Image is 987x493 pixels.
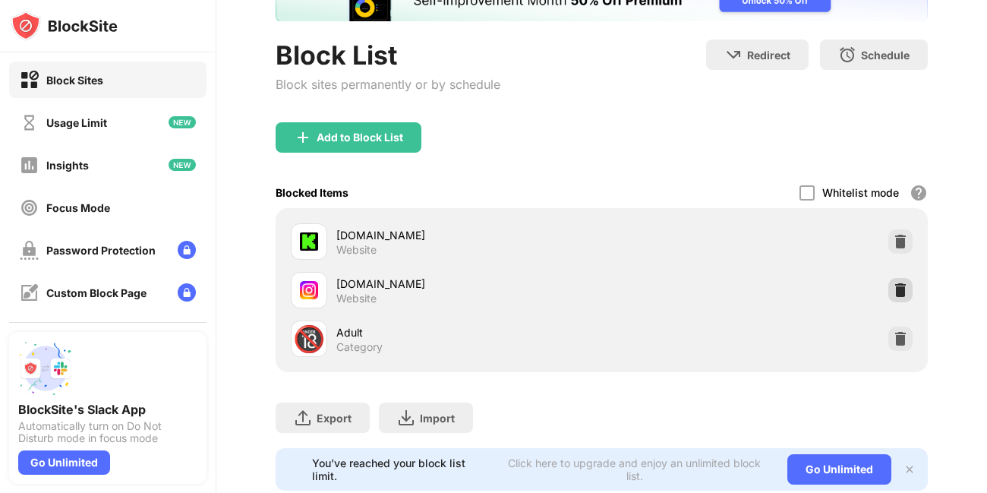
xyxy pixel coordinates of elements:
[46,159,89,172] div: Insights
[20,283,39,302] img: customize-block-page-off.svg
[46,286,147,299] div: Custom Block Page
[20,113,39,132] img: time-usage-off.svg
[178,241,196,259] img: lock-menu.svg
[336,276,602,292] div: [DOMAIN_NAME]
[317,412,352,425] div: Export
[276,186,348,199] div: Blocked Items
[46,201,110,214] div: Focus Mode
[18,450,110,475] div: Go Unlimited
[46,116,107,129] div: Usage Limit
[312,457,491,482] div: You’ve reached your block list limit.
[336,227,602,243] div: [DOMAIN_NAME]
[420,412,455,425] div: Import
[336,324,602,340] div: Adult
[300,232,318,251] img: favicons
[11,11,118,41] img: logo-blocksite.svg
[336,292,377,305] div: Website
[46,244,156,257] div: Password Protection
[20,71,39,90] img: block-on.svg
[317,131,403,144] div: Add to Block List
[18,402,197,417] div: BlockSite's Slack App
[293,324,325,355] div: 🔞
[336,243,377,257] div: Website
[20,156,39,175] img: insights-off.svg
[20,198,39,217] img: focus-off.svg
[861,49,910,62] div: Schedule
[169,116,196,128] img: new-icon.svg
[20,241,39,260] img: password-protection-off.svg
[169,159,196,171] img: new-icon.svg
[903,463,916,476] img: x-button.svg
[300,281,318,299] img: favicons
[18,341,73,396] img: push-slack.svg
[787,454,891,485] div: Go Unlimited
[46,74,103,87] div: Block Sites
[822,186,899,199] div: Whitelist mode
[500,457,769,482] div: Click here to upgrade and enjoy an unlimited block list.
[336,340,383,354] div: Category
[178,283,196,302] img: lock-menu.svg
[276,40,500,71] div: Block List
[18,420,197,444] div: Automatically turn on Do Not Disturb mode in focus mode
[747,49,790,62] div: Redirect
[276,77,500,92] div: Block sites permanently or by schedule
